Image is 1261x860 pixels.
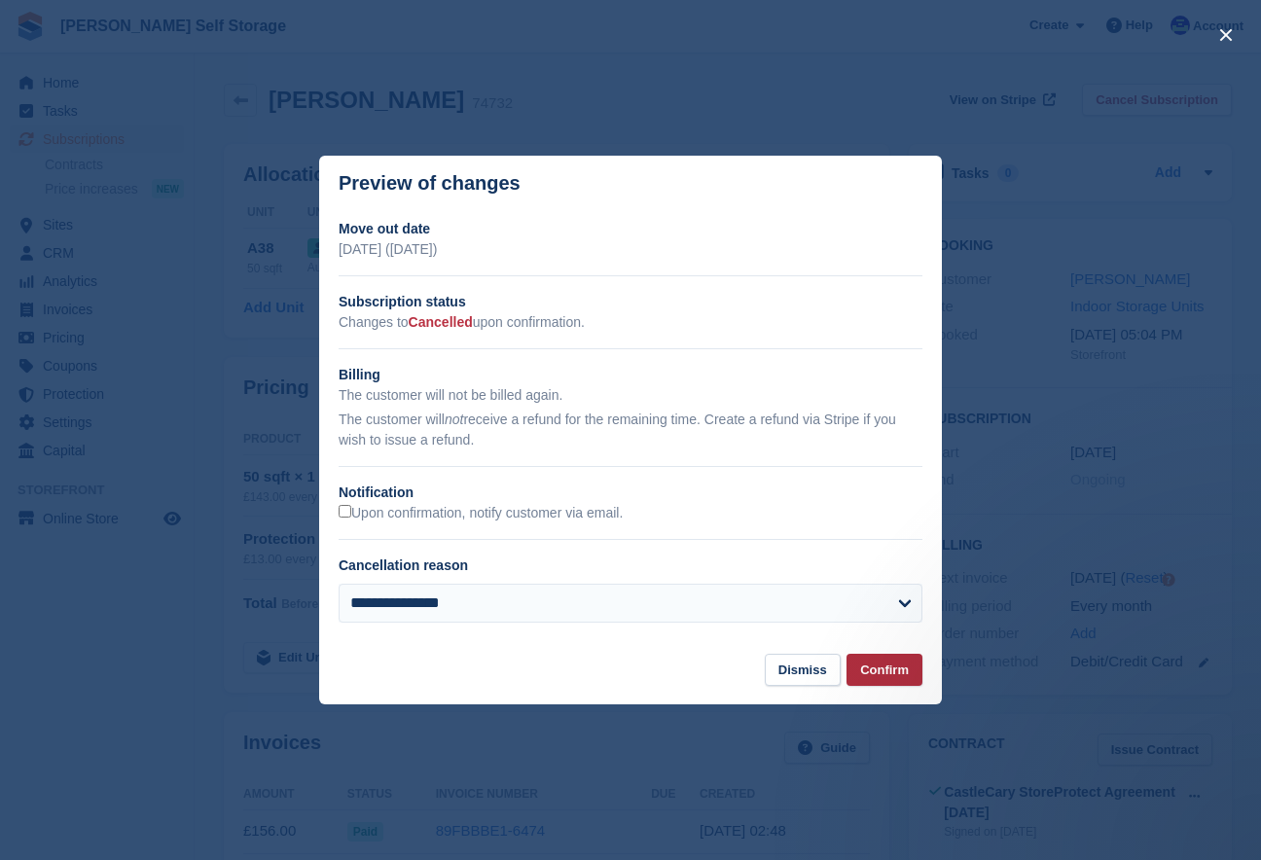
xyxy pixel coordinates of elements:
p: [DATE] ([DATE]) [339,239,922,260]
h2: Move out date [339,219,922,239]
input: Upon confirmation, notify customer via email. [339,505,351,518]
label: Upon confirmation, notify customer via email. [339,505,623,522]
p: Preview of changes [339,172,521,195]
p: The customer will receive a refund for the remaining time. Create a refund via Stripe if you wish... [339,410,922,450]
button: Dismiss [765,654,841,686]
em: not [445,412,463,427]
p: The customer will not be billed again. [339,385,922,406]
p: Changes to upon confirmation. [339,312,922,333]
button: Confirm [847,654,922,686]
button: close [1210,19,1242,51]
label: Cancellation reason [339,557,468,573]
h2: Notification [339,483,922,503]
h2: Billing [339,365,922,385]
h2: Subscription status [339,292,922,312]
span: Cancelled [409,314,473,330]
